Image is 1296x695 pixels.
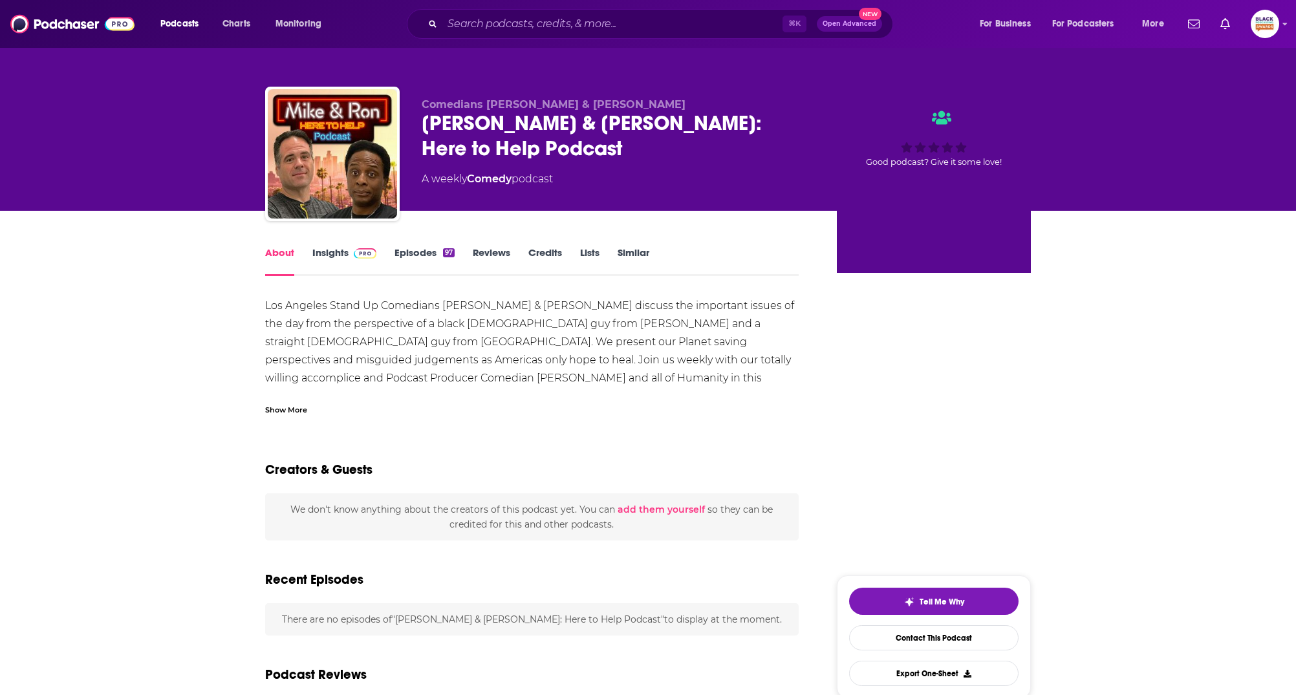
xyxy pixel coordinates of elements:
a: Charts [214,14,258,34]
span: Logged in as blackpodcastingawards [1251,10,1279,38]
img: Podchaser Pro [354,248,376,259]
input: Search podcasts, credits, & more... [442,14,783,34]
img: tell me why sparkle [904,597,914,607]
h2: Creators & Guests [265,462,373,478]
span: For Podcasters [1052,15,1114,33]
span: For Business [980,15,1031,33]
span: New [859,8,882,20]
a: Show notifications dropdown [1183,13,1205,35]
a: Contact This Podcast [849,625,1019,650]
div: 97 [443,248,455,257]
div: A weekly podcast [422,171,553,187]
span: Tell Me Why [920,597,964,607]
span: There are no episodes of "[PERSON_NAME] & [PERSON_NAME]: Here to Help Podcast" to display at the ... [282,614,782,625]
span: Monitoring [275,15,321,33]
img: User Profile [1251,10,1279,38]
span: Podcasts [160,15,199,33]
span: Comedians [PERSON_NAME] & [PERSON_NAME] [422,98,686,111]
a: Show notifications dropdown [1215,13,1235,35]
button: open menu [151,14,215,34]
span: Open Advanced [823,21,876,27]
div: Good podcast? Give it some love! [837,98,1031,178]
button: Show profile menu [1251,10,1279,38]
h2: Recent Episodes [265,572,363,588]
button: open menu [1044,14,1133,34]
button: Open AdvancedNew [817,16,882,32]
button: tell me why sparkleTell Me Why [849,588,1019,615]
span: We don't know anything about the creators of this podcast yet . You can so they can be credited f... [290,504,773,529]
a: Episodes97 [394,246,455,276]
span: Charts [222,15,250,33]
span: ⌘ K [783,16,806,32]
button: open menu [266,14,338,34]
a: Similar [618,246,649,276]
button: open menu [1133,14,1180,34]
img: Mike & Ron: Here to Help Podcast [268,89,397,219]
a: Lists [580,246,599,276]
h3: Podcast Reviews [265,667,367,683]
a: About [265,246,294,276]
button: open menu [971,14,1047,34]
a: Credits [528,246,562,276]
img: Podchaser - Follow, Share and Rate Podcasts [10,12,135,36]
a: Comedy [467,173,512,185]
div: Los Angeles Stand Up Comedians [PERSON_NAME] & [PERSON_NAME] discuss the important issues of the ... [265,297,799,423]
a: InsightsPodchaser Pro [312,246,376,276]
div: Search podcasts, credits, & more... [419,9,905,39]
a: Reviews [473,246,510,276]
button: add them yourself [618,504,705,515]
span: Good podcast? Give it some love! [866,157,1002,167]
button: Export One-Sheet [849,661,1019,686]
span: More [1142,15,1164,33]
